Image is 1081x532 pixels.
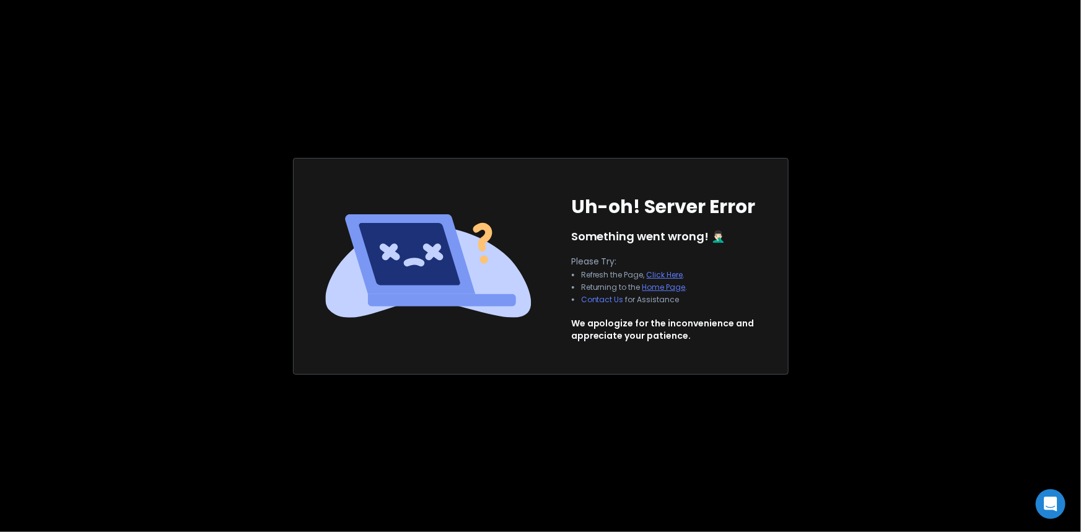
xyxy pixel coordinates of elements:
[571,255,698,268] p: Please Try:
[571,317,755,342] p: We apologize for the inconvenience and appreciate your patience.
[581,295,688,305] li: for Assistance
[571,196,756,218] h1: Uh-oh! Server Error
[581,270,688,280] li: Refresh the Page, .
[581,282,688,292] li: Returning to the .
[647,269,683,280] a: Click Here
[581,295,624,305] button: Contact Us
[1036,489,1066,519] div: Open Intercom Messenger
[571,228,725,245] p: Something went wrong! 🤦🏻‍♂️
[642,282,686,292] a: Home Page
